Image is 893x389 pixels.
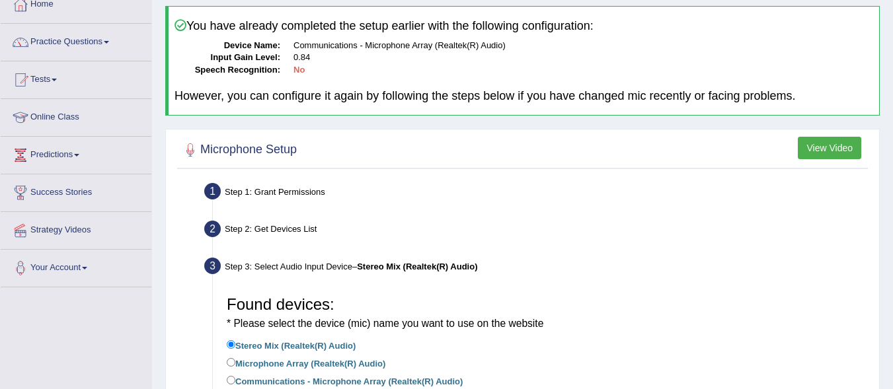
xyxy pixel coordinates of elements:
[227,318,543,329] small: * Please select the device (mic) name you want to use on the website
[1,99,151,132] a: Online Class
[293,40,873,52] dd: Communications - Microphone Array (Realtek(R) Audio)
[227,355,385,370] label: Microphone Array (Realtek(R) Audio)
[175,52,280,64] dt: Input Gain Level:
[227,296,858,331] h3: Found devices:
[227,340,235,349] input: Stereo Mix (Realtek(R) Audio)
[227,373,463,388] label: Communications - Microphone Array (Realtek(R) Audio)
[293,65,305,75] b: No
[198,179,873,208] div: Step 1: Grant Permissions
[1,24,151,57] a: Practice Questions
[1,137,151,170] a: Predictions
[227,376,235,384] input: Communications - Microphone Array (Realtek(R) Audio)
[227,358,235,367] input: Microphone Array (Realtek(R) Audio)
[198,217,873,246] div: Step 2: Get Devices List
[175,90,873,103] h4: However, you can configure it again by following the steps below if you have changed mic recently...
[293,52,873,64] dd: 0.84
[1,250,151,283] a: Your Account
[798,137,861,159] button: View Video
[352,262,478,271] span: –
[1,174,151,207] a: Success Stories
[357,262,477,271] b: Stereo Mix (Realtek(R) Audio)
[227,337,356,352] label: Stereo Mix (Realtek(R) Audio)
[180,140,297,160] h2: Microphone Setup
[1,212,151,245] a: Strategy Videos
[1,61,151,94] a: Tests
[175,19,873,33] h4: You have already completed the setup earlier with the following configuration:
[175,64,280,77] dt: Speech Recognition:
[175,40,280,52] dt: Device Name:
[198,254,873,283] div: Step 3: Select Audio Input Device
